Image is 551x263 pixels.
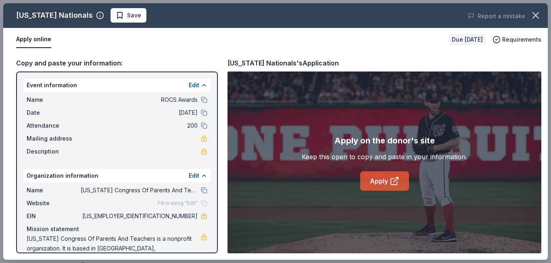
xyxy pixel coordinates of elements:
[468,11,525,21] button: Report a mistake
[27,121,81,130] span: Attendance
[27,147,81,156] span: Description
[27,95,81,105] span: Name
[23,169,211,182] div: Organization information
[27,108,81,118] span: Date
[81,185,198,195] span: [US_STATE] Congress Of Parents And Teachers
[81,121,198,130] span: 200
[27,185,81,195] span: Name
[360,171,409,191] a: Apply
[334,134,435,147] div: Apply on the donor's site
[16,31,51,48] button: Apply online
[189,171,199,181] button: Edit
[81,95,198,105] span: ROCS Awards
[227,58,339,68] div: [US_STATE] Nationals's Application
[502,35,541,44] span: Requirements
[111,8,146,23] button: Save
[81,211,198,221] span: [US_EMPLOYER_IDENTIFICATION_NUMBER]
[27,211,81,221] span: EIN
[158,200,198,206] span: Fill in using "Edit"
[127,11,141,20] span: Save
[27,224,207,234] div: Mission statement
[189,80,199,90] button: Edit
[493,35,541,44] button: Requirements
[449,34,486,45] div: Due [DATE]
[16,9,93,22] div: [US_STATE] Nationals
[81,108,198,118] span: [DATE]
[302,152,467,162] div: Keep this open to copy and paste in your information.
[23,79,211,92] div: Event information
[27,198,81,208] span: Website
[27,234,201,263] span: [US_STATE] Congress Of Parents And Teachers is a nonprofit organization. It is based in [GEOGRAPH...
[27,134,81,143] span: Mailing address
[16,58,218,68] div: Copy and paste your information:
